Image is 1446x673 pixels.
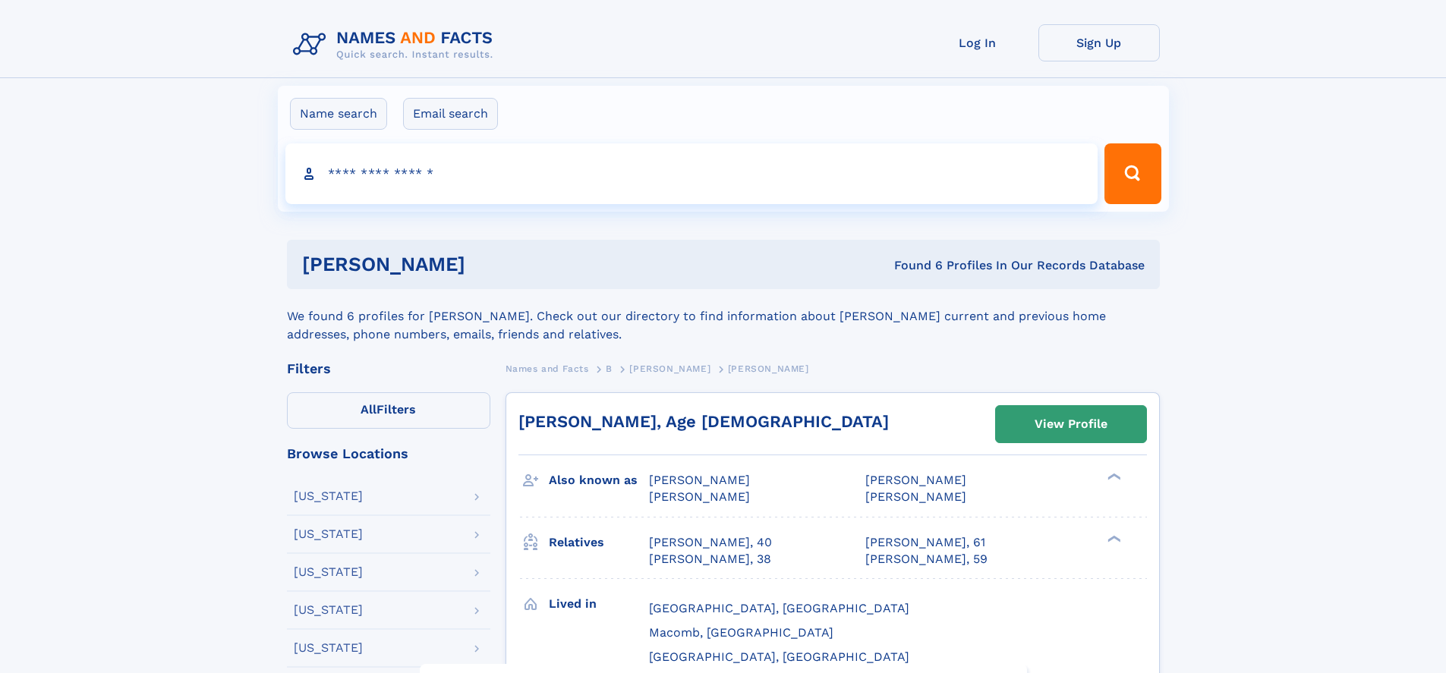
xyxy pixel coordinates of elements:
[865,534,985,551] a: [PERSON_NAME], 61
[649,625,833,640] span: Macomb, [GEOGRAPHIC_DATA]
[649,473,750,487] span: [PERSON_NAME]
[649,649,909,664] span: [GEOGRAPHIC_DATA], [GEOGRAPHIC_DATA]
[649,534,772,551] a: [PERSON_NAME], 40
[728,363,809,374] span: [PERSON_NAME]
[403,98,498,130] label: Email search
[649,601,909,615] span: [GEOGRAPHIC_DATA], [GEOGRAPHIC_DATA]
[606,359,613,378] a: B
[865,489,966,504] span: [PERSON_NAME]
[549,530,649,555] h3: Relatives
[1104,533,1122,543] div: ❯
[606,363,613,374] span: B
[549,467,649,493] h3: Also known as
[865,551,988,568] a: [PERSON_NAME], 59
[1104,472,1122,482] div: ❯
[361,402,376,417] span: All
[294,528,363,540] div: [US_STATE]
[287,289,1160,344] div: We found 6 profiles for [PERSON_NAME]. Check out our directory to find information about [PERSON_...
[518,412,889,431] a: [PERSON_NAME], Age [DEMOGRAPHIC_DATA]
[506,359,589,378] a: Names and Facts
[1038,24,1160,61] a: Sign Up
[294,604,363,616] div: [US_STATE]
[679,257,1145,274] div: Found 6 Profiles In Our Records Database
[1104,143,1161,204] button: Search Button
[290,98,387,130] label: Name search
[917,24,1038,61] a: Log In
[1035,407,1107,442] div: View Profile
[294,490,363,502] div: [US_STATE]
[865,473,966,487] span: [PERSON_NAME]
[629,359,710,378] a: [PERSON_NAME]
[285,143,1098,204] input: search input
[302,255,680,274] h1: [PERSON_NAME]
[996,406,1146,442] a: View Profile
[287,24,506,65] img: Logo Names and Facts
[649,551,771,568] a: [PERSON_NAME], 38
[287,447,490,461] div: Browse Locations
[294,642,363,654] div: [US_STATE]
[287,392,490,429] label: Filters
[629,363,710,374] span: [PERSON_NAME]
[294,566,363,578] div: [US_STATE]
[287,362,490,376] div: Filters
[649,489,750,504] span: [PERSON_NAME]
[549,591,649,617] h3: Lived in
